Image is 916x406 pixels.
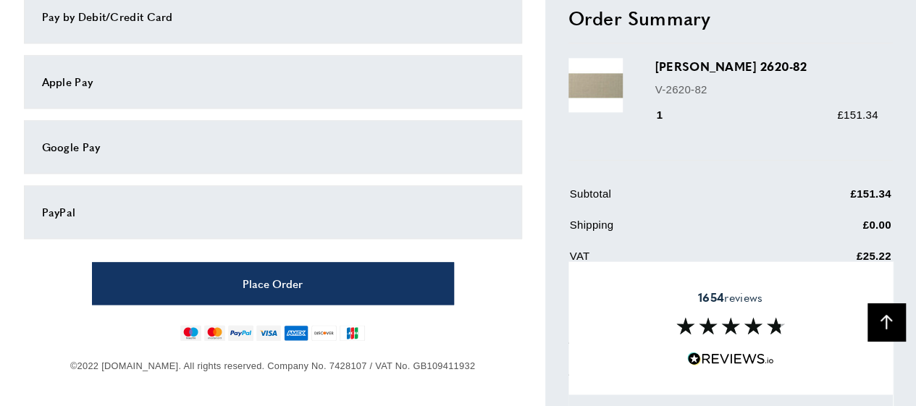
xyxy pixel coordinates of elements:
img: Reviews.io 5 stars [687,352,774,365]
td: £25.22 [765,248,891,276]
img: discover [311,325,337,341]
td: £0.00 [765,216,891,245]
td: VAT [570,248,764,276]
strong: 1654 [698,289,724,305]
td: Shipping [570,216,764,245]
img: jcb [340,325,365,341]
p: V-2620-82 [655,81,878,98]
div: Pay by Debit/Credit Card [42,8,504,25]
td: Subtotal [570,185,764,213]
img: Espalin 2620-82 [568,58,623,112]
img: paypal [228,325,253,341]
h3: [PERSON_NAME] 2620-82 [655,58,878,75]
button: Place Order [92,262,454,305]
div: 1 [655,106,684,124]
span: reviews [698,290,762,305]
div: Apple Pay [42,73,504,90]
img: mastercard [204,325,225,341]
span: £151.34 [837,109,878,121]
h2: Order Summary [568,5,893,31]
div: Google Pay [42,138,504,156]
img: maestro [180,325,201,341]
span: ©2022 [DOMAIN_NAME]. All rights reserved. Company No. 7428107 / VAT No. GB109411932 [70,360,475,371]
img: Reviews section [676,317,785,334]
img: visa [256,325,280,341]
div: PayPal [42,203,504,221]
img: american-express [284,325,309,341]
td: £151.34 [765,185,891,213]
